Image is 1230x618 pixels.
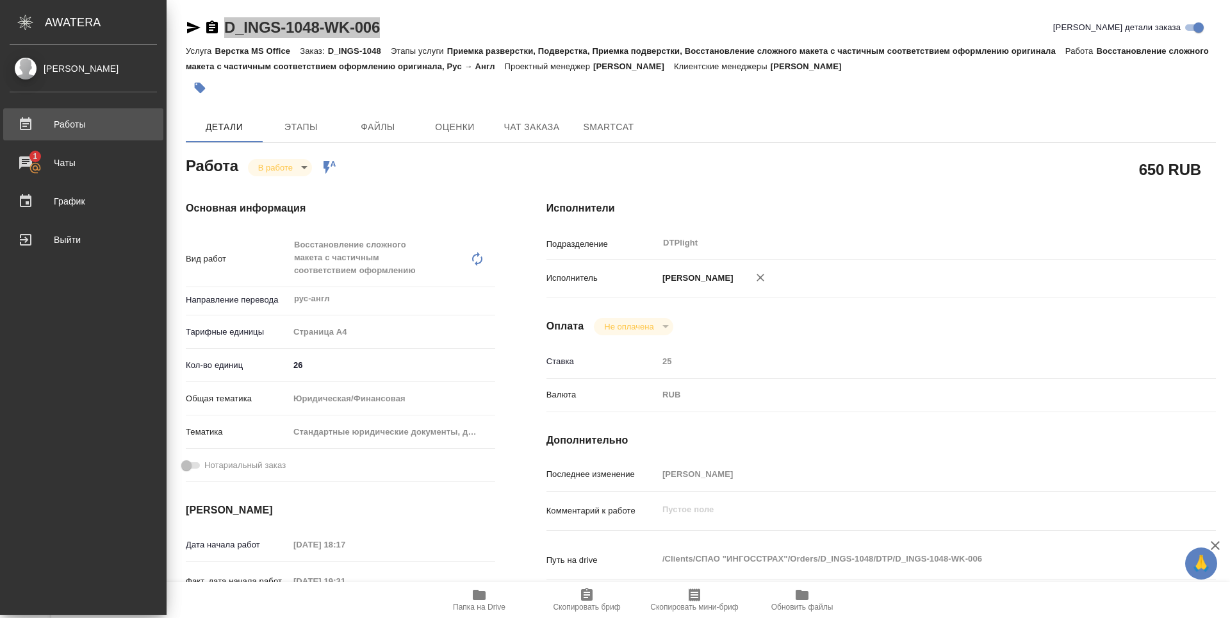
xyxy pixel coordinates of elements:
[3,108,163,140] a: Работы
[186,201,495,216] h4: Основная информация
[10,230,157,249] div: Выйти
[771,62,851,71] p: [PERSON_NAME]
[186,153,238,176] h2: Работа
[186,503,495,518] h4: [PERSON_NAME]
[215,46,300,56] p: Верстка MS Office
[186,74,214,102] button: Добавить тэг
[546,319,584,334] h4: Оплата
[453,603,505,612] span: Папка на Drive
[186,359,289,372] p: Кол-во единиц
[248,159,312,176] div: В работе
[1185,547,1217,580] button: 🙏
[546,201,1216,216] h4: Исполнители
[658,384,1160,406] div: RUB
[3,185,163,217] a: График
[25,150,45,163] span: 1
[1139,158,1201,180] h2: 650 RUB
[186,392,289,405] p: Общая тематика
[186,539,289,551] p: Дата начала работ
[3,224,163,256] a: Выйти
[650,603,738,612] span: Скопировать мини-бриф
[748,582,856,618] button: Обновить файлы
[1065,46,1097,56] p: Работа
[289,421,495,443] div: Стандартные юридические документы, договоры, уставы
[186,253,289,265] p: Вид работ
[186,294,289,306] p: Направление перевода
[186,46,215,56] p: Услуга
[186,20,201,35] button: Скопировать ссылку для ЯМессенджера
[193,119,255,135] span: Детали
[10,153,157,172] div: Чаты
[10,192,157,211] div: График
[641,582,748,618] button: Скопировать мини-бриф
[204,20,220,35] button: Скопировать ссылку
[3,147,163,179] a: 1Чаты
[289,388,495,410] div: Юридическая/Финансовая
[746,263,775,292] button: Удалить исполнителя
[270,119,332,135] span: Этапы
[1190,550,1212,577] span: 🙏
[391,46,447,56] p: Этапы услуги
[593,62,674,71] p: [PERSON_NAME]
[186,426,289,438] p: Тематика
[553,603,620,612] span: Скопировать бриф
[546,554,658,567] p: Путь на drive
[674,62,771,71] p: Клиентские менеджеры
[186,326,289,338] p: Тарифные единицы
[204,459,286,472] span: Нотариальный заказ
[658,548,1160,570] textarea: /Clients/СПАО "ИНГОССТРАХ"/Orders/D_INGS-1048/DTP/D_INGS-1048-WK-006
[600,321,657,332] button: Не оплачена
[289,572,401,590] input: Пустое поле
[447,46,1065,56] p: Приемка разверстки, Подверстка, Приемка подверстки, Восстановление сложного макета с частичным со...
[289,356,495,374] input: ✎ Введи что-нибудь
[578,119,639,135] span: SmartCat
[424,119,486,135] span: Оценки
[224,19,380,36] a: D_INGS-1048-WK-006
[10,62,157,76] div: [PERSON_NAME]
[546,433,1216,448] h4: Дополнительно
[658,352,1160,371] input: Пустое поле
[501,119,562,135] span: Чат заказа
[10,115,157,134] div: Работы
[425,582,533,618] button: Папка на Drive
[546,388,658,401] p: Валюта
[546,468,658,481] p: Последнее изменение
[328,46,391,56] p: D_INGS-1048
[546,272,658,285] p: Исполнитель
[533,582,641,618] button: Скопировать бриф
[658,465,1160,483] input: Пустое поле
[658,272,734,285] p: [PERSON_NAME]
[1053,21,1181,34] span: [PERSON_NAME] детали заказа
[594,318,673,335] div: В работе
[289,535,401,554] input: Пустое поле
[546,355,658,368] p: Ставка
[546,238,658,251] p: Подразделение
[505,62,593,71] p: Проектный менеджер
[546,505,658,517] p: Комментарий к работе
[254,162,297,173] button: В работе
[45,10,167,35] div: AWATERA
[300,46,327,56] p: Заказ:
[347,119,409,135] span: Файлы
[186,575,289,588] p: Факт. дата начала работ
[289,321,495,343] div: Страница А4
[771,603,833,612] span: Обновить файлы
